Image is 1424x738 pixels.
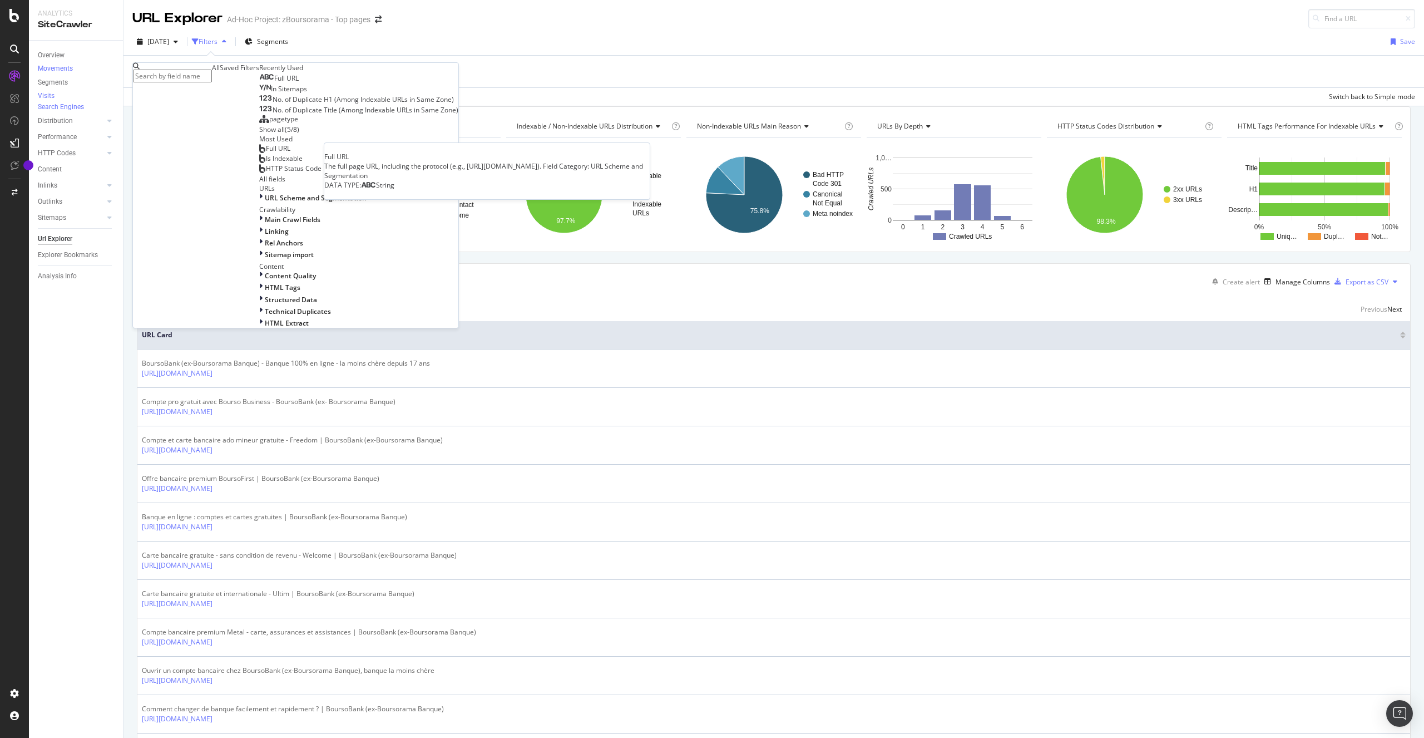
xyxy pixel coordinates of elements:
[1173,196,1202,204] text: 3xx URLs
[38,50,65,61] div: Overview
[273,105,458,115] span: No. of Duplicate Title (Among Indexable URLs in Same Zone)
[941,223,945,231] text: 2
[1386,33,1415,51] button: Save
[375,16,382,23] div: arrow-right-arrow-left
[452,211,469,219] text: home
[265,250,314,259] span: Sitemap import
[324,180,361,190] span: DATA TYPE:
[1249,185,1258,193] text: H1
[324,152,650,161] div: Full URL
[38,147,76,159] div: HTTP Codes
[1275,277,1330,287] div: Manage Columns
[38,77,115,88] a: Segments
[265,318,309,328] span: HTML Extract
[273,95,454,104] span: No. of Duplicate H1 (Among Indexable URLs in Same Zone)
[632,200,661,208] text: Indexable
[38,180,57,191] div: Inlinks
[376,180,394,190] span: String
[259,184,458,193] div: URLs
[1400,37,1415,46] div: Save
[813,199,842,207] text: Not Equal
[142,599,212,609] a: [URL][DOMAIN_NAME]
[813,190,842,198] text: Canonical
[259,63,458,72] div: Recently Used
[867,146,1041,243] svg: A chart.
[1260,275,1330,288] button: Manage Columns
[265,215,320,224] span: Main Crawl Fields
[142,445,212,455] a: [URL][DOMAIN_NAME]
[265,227,289,236] span: Linking
[257,37,288,46] span: Segments
[1173,185,1202,193] text: 2xx URLs
[142,474,379,484] div: Offre bancaire premium BoursoFirst | BoursoBank (ex-Boursorama Banque)
[265,283,300,292] span: HTML Tags
[38,147,104,159] a: HTTP Codes
[142,676,212,686] a: [URL][DOMAIN_NAME]
[285,125,299,134] div: ( 5 / 8 )
[1346,277,1388,287] div: Export as CSV
[259,174,458,184] div: All fields
[1228,206,1258,214] text: Descrip…
[324,161,650,180] div: The full page URL, including the protocol (e.g., [URL][DOMAIN_NAME]). Field Category: URL Scheme ...
[38,131,104,143] a: Performance
[1227,146,1402,243] svg: A chart.
[265,307,331,316] span: Technical Duplicates
[38,212,104,224] a: Sitemaps
[813,210,853,218] text: Meta noindex
[132,33,182,51] button: [DATE]
[142,358,430,368] div: BoursoBank (ex-Boursorama Banque) - Banque 100% en ligne - la moins chère depuis 17 ans
[142,512,407,522] div: Banque en ligne : comptes et cartes gratuites | BoursoBank (ex-Boursorama Banque)
[1096,218,1115,225] text: 98.3%
[265,238,303,248] span: Rel Anchors
[1254,223,1264,231] text: 0%
[38,249,98,261] div: Explorer Bookmarks
[259,205,458,214] div: Crawlability
[875,117,1031,135] h4: URLs by Depth
[750,207,769,215] text: 75.8%
[695,117,842,135] h4: Non-Indexable URLs Main Reason
[142,435,443,445] div: Compte et carte bancaire ado mineur gratuite - Freedom | BoursoBank (ex-Boursorama Banque)
[1235,117,1392,135] h4: HTML Tags Performance for Indexable URLs
[271,84,307,94] span: In Sitemaps
[23,160,33,170] div: Tooltip anchor
[1208,273,1260,291] button: Create alert
[259,262,458,271] div: Content
[1047,146,1222,243] svg: A chart.
[38,50,115,61] a: Overview
[1223,277,1260,287] div: Create alert
[38,77,68,88] div: Segments
[227,14,370,25] div: Ad-Hoc Project: zBoursorama - Top pages
[38,212,66,224] div: Sitemaps
[1324,88,1415,106] button: Switch back to Simple mode
[813,180,842,188] text: Code 301
[686,146,861,243] svg: A chart.
[38,270,77,282] div: Analysis Info
[147,37,169,46] span: 2025 Sep. 9th
[265,193,367,203] span: URL Scheme and Segmentation
[142,589,414,599] div: Carte bancaire gratuite et internationale - Ultim | BoursoBank (ex-Boursorama Banque)
[813,171,844,179] text: Bad HTTP
[1277,233,1297,240] text: Uniq…
[881,185,892,193] text: 500
[38,233,72,245] div: Url Explorer
[1381,223,1398,231] text: 100%
[921,223,925,231] text: 1
[266,164,322,173] span: HTTP Status Code
[1387,304,1402,314] div: Next
[1020,223,1024,231] text: 6
[867,168,875,210] text: Crawled URLs
[142,560,212,570] a: [URL][DOMAIN_NAME]
[259,125,285,134] div: Show all
[266,154,303,163] span: Is Indexable
[269,114,298,124] span: pagetype
[199,37,217,46] div: Filters
[1308,9,1415,28] input: Find a URL
[142,704,444,714] div: Comment changer de banque facilement et rapidement ? | BoursoBank (ex-Boursorama Banque)
[506,146,681,243] div: A chart.
[38,164,62,175] div: Content
[259,134,458,144] div: Most Used
[1001,223,1005,231] text: 5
